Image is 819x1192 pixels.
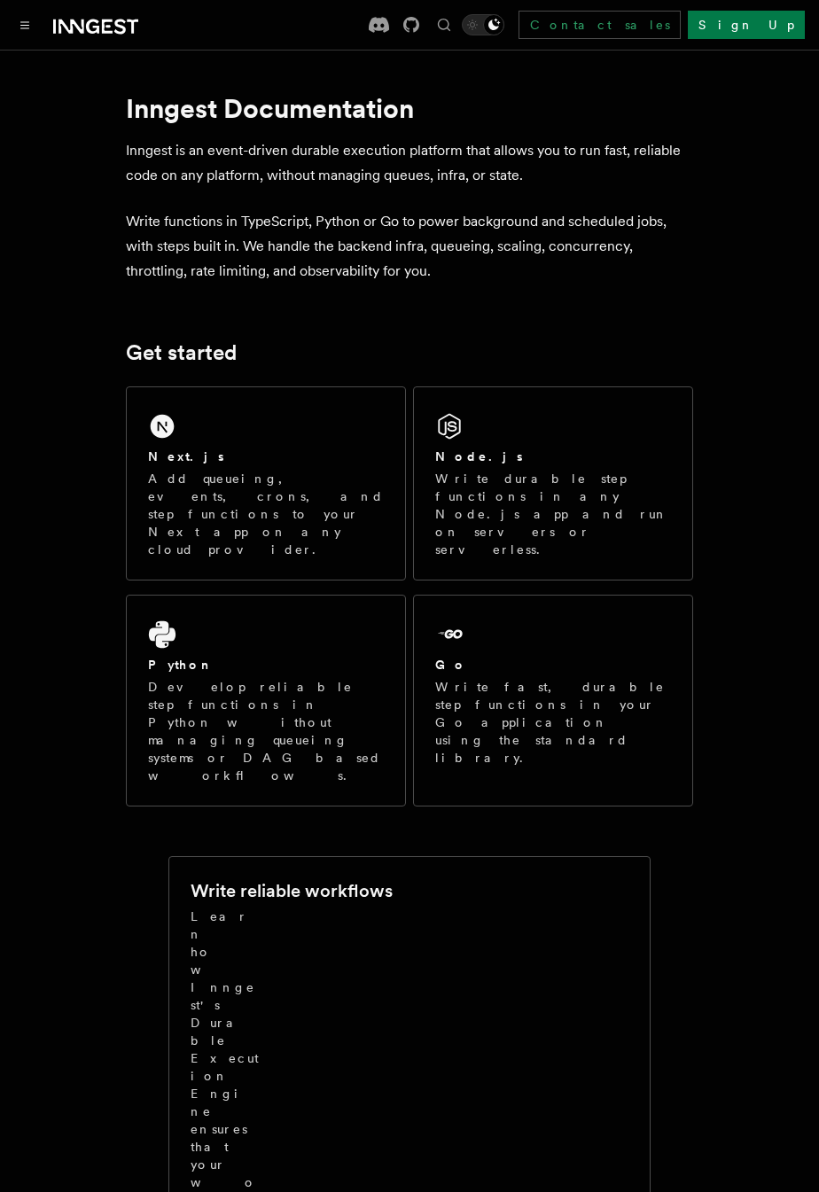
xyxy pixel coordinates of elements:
h1: Inngest Documentation [126,92,693,124]
p: Add queueing, events, crons, and step functions to your Next app on any cloud provider. [148,470,384,558]
p: Inngest is an event-driven durable execution platform that allows you to run fast, reliable code ... [126,138,693,188]
h2: Node.js [435,448,523,465]
p: Write fast, durable step functions in your Go application using the standard library. [435,678,671,767]
h2: Next.js [148,448,224,465]
p: Write durable step functions in any Node.js app and run on servers or serverless. [435,470,671,558]
button: Toggle dark mode [462,14,504,35]
a: Contact sales [519,11,681,39]
a: Next.jsAdd queueing, events, crons, and step functions to your Next app on any cloud provider. [126,386,406,580]
h2: Write reliable workflows [191,878,393,903]
button: Find something... [433,14,455,35]
a: Node.jsWrite durable step functions in any Node.js app and run on servers or serverless. [413,386,693,580]
p: Develop reliable step functions in Python without managing queueing systems or DAG based workflows. [148,678,384,784]
h2: Go [435,656,467,674]
p: Write functions in TypeScript, Python or Go to power background and scheduled jobs, with steps bu... [126,209,693,284]
a: GoWrite fast, durable step functions in your Go application using the standard library. [413,595,693,806]
a: Sign Up [688,11,805,39]
h2: Python [148,656,214,674]
button: Toggle navigation [14,14,35,35]
a: Get started [126,340,237,365]
a: PythonDevelop reliable step functions in Python without managing queueing systems or DAG based wo... [126,595,406,806]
